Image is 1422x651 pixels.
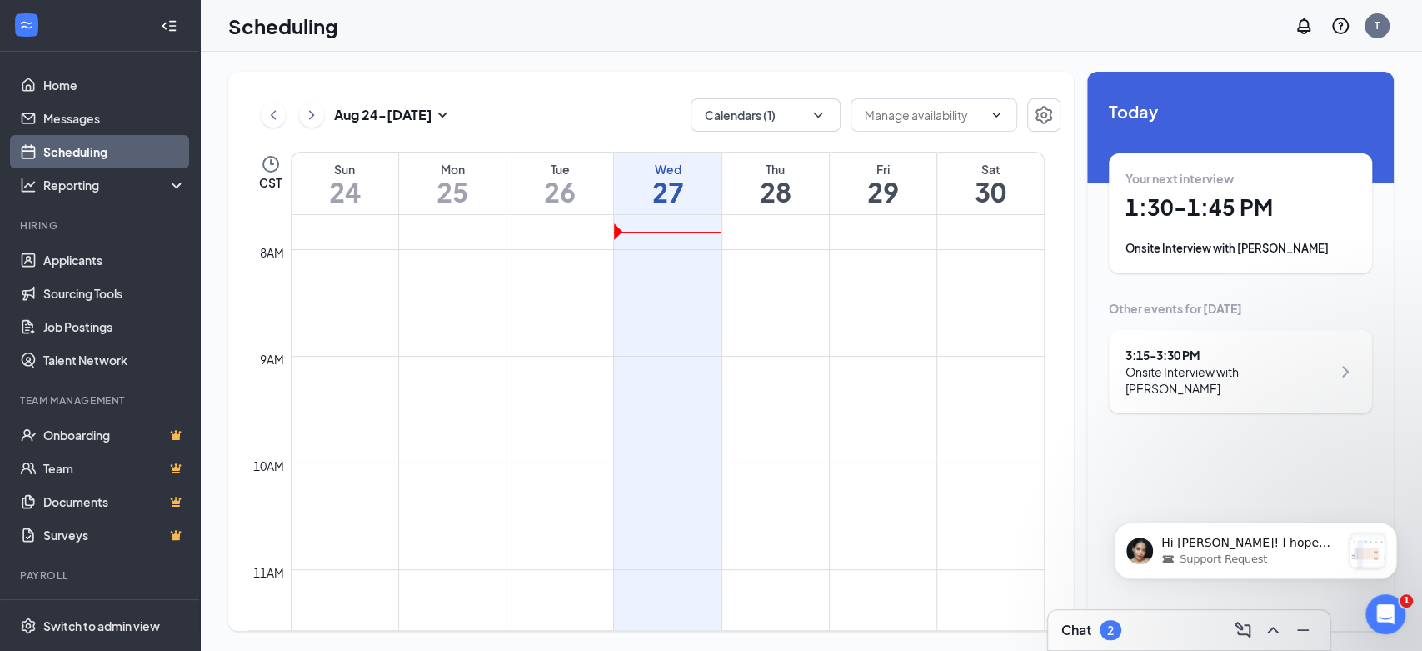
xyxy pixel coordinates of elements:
[1125,170,1355,187] div: Your next interview
[20,393,182,408] div: Team Management
[43,277,186,310] a: Sourcing Tools
[614,161,721,178] div: Wed
[1233,620,1253,640] svg: ComposeMessage
[292,153,398,214] a: August 24, 2025
[20,568,182,583] div: Payroll
[865,106,983,124] input: Manage availability
[1230,617,1256,643] button: ComposeMessage
[20,618,37,634] svg: Settings
[43,452,186,485] a: TeamCrown
[691,98,841,132] button: Calendars (1)ChevronDown
[399,153,506,214] a: August 25, 2025
[810,107,826,123] svg: ChevronDown
[43,618,160,634] div: Switch to admin view
[303,105,320,125] svg: ChevronRight
[1125,240,1355,257] div: Onsite Interview with [PERSON_NAME]
[937,161,1044,178] div: Sat
[722,161,829,178] div: Thu
[1263,620,1283,640] svg: ChevronUp
[299,103,324,128] button: ChevronRight
[830,178,936,206] h1: 29
[261,154,281,174] svg: Clock
[937,153,1044,214] a: August 30, 2025
[1125,363,1331,397] div: Onsite Interview with [PERSON_NAME]
[20,177,37,193] svg: Analysis
[830,153,936,214] a: August 29, 2025
[43,518,186,552] a: SurveysCrown
[614,153,721,214] a: August 27, 2025
[1330,16,1350,36] svg: QuestionInfo
[43,68,186,102] a: Home
[43,485,186,518] a: DocumentsCrown
[1027,98,1060,132] button: Settings
[1260,617,1286,643] button: ChevronUp
[161,18,177,34] svg: Collapse
[261,103,286,128] button: ChevronLeft
[43,243,186,277] a: Applicants
[1125,193,1355,222] h1: 1:30 - 1:45 PM
[1109,300,1372,317] div: Other events for [DATE]
[1061,621,1091,639] h3: Chat
[1034,105,1054,125] svg: Settings
[43,343,186,377] a: Talent Network
[228,12,338,40] h1: Scheduling
[1335,362,1355,382] svg: ChevronRight
[937,178,1044,206] h1: 30
[43,102,186,135] a: Messages
[990,108,1003,122] svg: ChevronDown
[43,135,186,168] a: Scheduling
[506,161,613,178] div: Tue
[1293,620,1313,640] svg: Minimize
[614,178,721,206] h1: 27
[399,161,506,178] div: Mon
[257,350,287,368] div: 9am
[1109,98,1372,124] span: Today
[43,310,186,343] a: Job Postings
[43,418,186,452] a: OnboardingCrown
[250,563,287,582] div: 11am
[1089,489,1422,606] iframe: Intercom notifications message
[259,174,282,191] span: CST
[432,105,452,125] svg: SmallChevronDown
[1290,617,1316,643] button: Minimize
[292,161,398,178] div: Sun
[506,178,613,206] h1: 26
[1107,623,1114,638] div: 2
[722,153,829,214] a: August 28, 2025
[1125,347,1331,363] div: 3:15 - 3:30 PM
[399,178,506,206] h1: 25
[292,178,398,206] h1: 24
[20,218,182,233] div: Hiring
[334,106,432,124] h3: Aug 24 - [DATE]
[257,243,287,262] div: 8am
[1375,18,1380,33] div: T
[1400,594,1413,608] span: 1
[1294,16,1314,36] svg: Notifications
[506,153,613,214] a: August 26, 2025
[250,457,287,475] div: 10am
[43,593,186,627] a: PayrollCrown
[830,161,936,178] div: Fri
[1365,594,1405,634] iframe: Intercom live chat
[43,177,187,193] div: Reporting
[18,17,35,33] svg: WorkstreamLogo
[265,105,282,125] svg: ChevronLeft
[722,178,829,206] h1: 28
